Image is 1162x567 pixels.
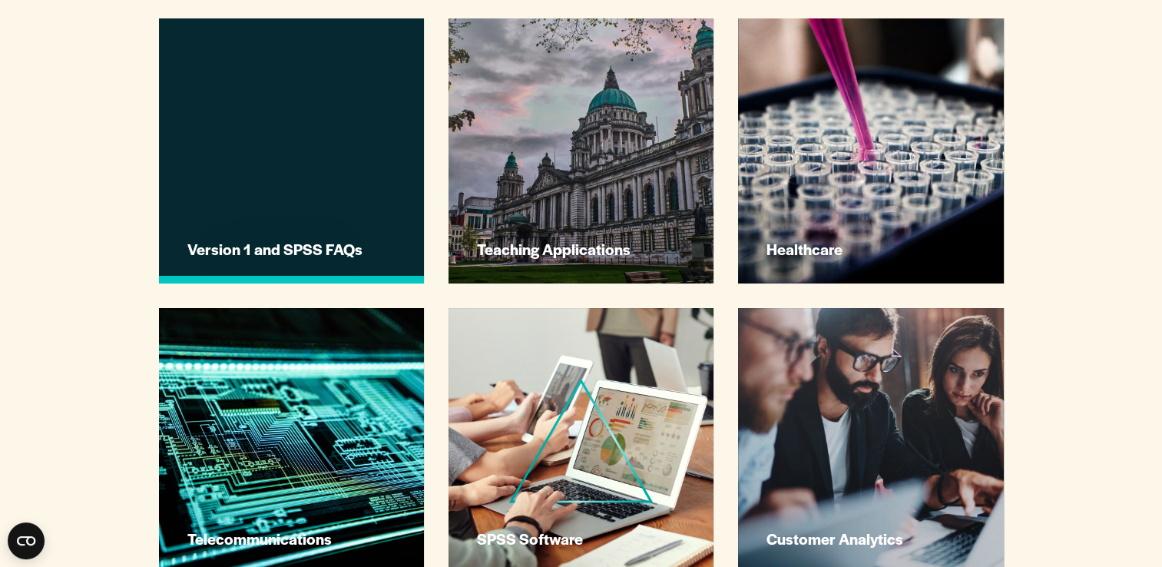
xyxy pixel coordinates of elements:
[159,18,424,283] a: Version 1 and SPSS FAQs
[477,239,689,259] h3: Teaching Applications
[738,18,1003,283] a: Healthcare
[187,529,399,549] h3: Telecommunications
[187,239,399,259] h3: Version 1 and SPSS FAQs
[477,529,689,549] h3: SPSS Software
[766,239,978,259] h3: Healthcare
[766,529,978,549] h3: Customer Analytics
[449,18,713,283] a: Teaching Applications
[8,522,45,559] button: Open CMP widget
